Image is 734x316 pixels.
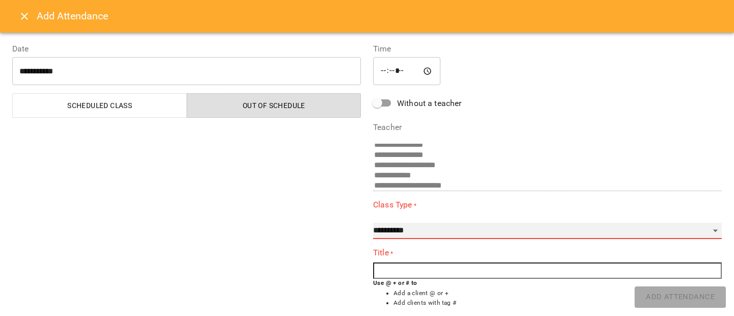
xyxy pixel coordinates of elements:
button: Close [12,4,37,29]
b: Use @ + or # to [373,279,417,286]
h6: Add Attendance [37,8,722,24]
button: Out of Schedule [187,93,361,118]
label: Title [373,247,722,259]
label: Date [12,45,361,53]
li: Add a client @ or + [394,288,722,299]
span: Scheduled class [19,99,181,112]
label: Teacher [373,123,722,131]
span: Without a teacher [397,97,462,110]
label: Class Type [373,199,722,211]
span: Out of Schedule [193,99,355,112]
label: Time [373,45,722,53]
button: Scheduled class [12,93,187,118]
li: Add clients with tag # [394,298,722,308]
